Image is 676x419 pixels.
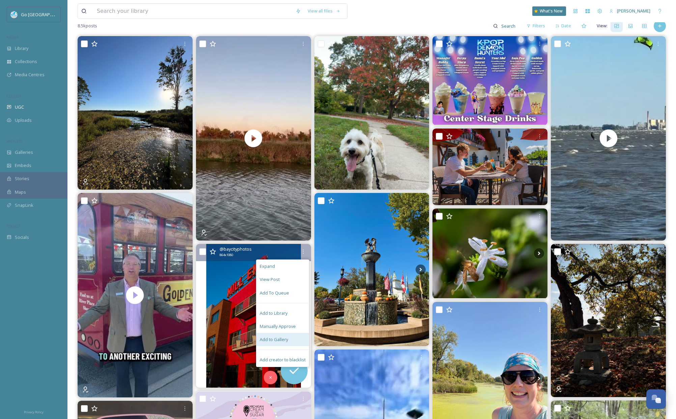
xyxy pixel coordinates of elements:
[7,93,21,99] span: COLLECT
[15,202,33,208] span: SnapLink
[561,23,571,29] span: Date
[260,276,280,283] span: View Post
[15,117,32,123] span: Uploads
[646,389,666,409] button: Open Chat
[15,45,28,52] span: Library
[304,4,344,18] a: View all files
[15,72,45,78] span: Media Centres
[7,35,19,40] span: MEDIA
[78,23,97,29] span: 8.5k posts
[533,23,545,29] span: Filters
[551,36,666,241] img: thumbnail
[21,11,71,18] span: Go [GEOGRAPHIC_DATA]
[260,323,296,330] span: Manually Approve
[7,224,20,229] span: SOCIALS
[551,244,666,397] img: 🍂Fall time is here! Come walk around the garden or get a tour of the tea house! We have a Japanes...
[597,23,608,29] span: View:
[260,263,275,270] span: Expand
[15,234,29,241] span: Socials
[78,193,193,397] img: thumbnail
[220,246,252,252] span: @ baycityphotos
[15,58,37,65] span: Collections
[260,310,287,316] span: Add to Library
[532,6,566,16] a: What's New
[260,357,306,363] span: Add creator to blacklist
[314,36,429,189] img: Goodbye September! Hello October! Leaves are changing its colors 🍁🍂 it's sooo beautiful, so is my...
[551,36,666,241] video: Kite surfers are back out today!
[15,104,24,110] span: UGC
[7,139,22,144] span: WIDGETS
[78,193,193,397] video: Hop aboard! This month’s ShopTalk is all about the Golden Ticket Trolley - don’t miss a ride! 🎟️💛...
[78,36,193,189] img: It smells like fall.
[432,129,547,205] img: Soak up this gorgeous warm weather on our patio! ☀️🍴 With the perfect view of Frankenmuth’s Main ...
[196,36,311,241] img: thumbnail
[432,36,547,125] img: Coming to K-Pop Demon Hunter Night? Check out our event exclusive drinks! #sodapop #youridol #rum...
[15,189,26,195] span: Maps
[196,36,311,241] video: A little mumuration action out in the swamp tonight.
[606,4,654,18] a: [PERSON_NAME]
[314,193,429,346] img: There’s nothing like fall in our lovely town - crisp air, golden leaves, and that cozy feeling th...
[24,410,44,414] span: Privacy Policy
[617,8,650,14] span: [PERSON_NAME]
[15,149,33,156] span: Galleries
[93,4,292,19] input: Search your library
[498,19,520,33] input: Search
[220,253,233,257] span: 864 x 1080
[11,11,18,18] img: GoGreatLogo_MISkies_RegionalTrails%20%281%29.png
[15,175,29,182] span: Stories
[260,290,289,296] span: Add To Queue
[432,208,547,299] img: Heptacodium miconioides, also known as seven-son flower, is a deciduous, multi-stem shrub or smal...
[260,336,288,343] span: Add to Gallery
[15,162,31,169] span: Embeds
[196,244,311,388] img: Mill End Lofts on a beautiful sunny day. #baycitymichigan #baycitymi #greatlakesbay #downtownbayc...
[24,408,44,416] a: Privacy Policy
